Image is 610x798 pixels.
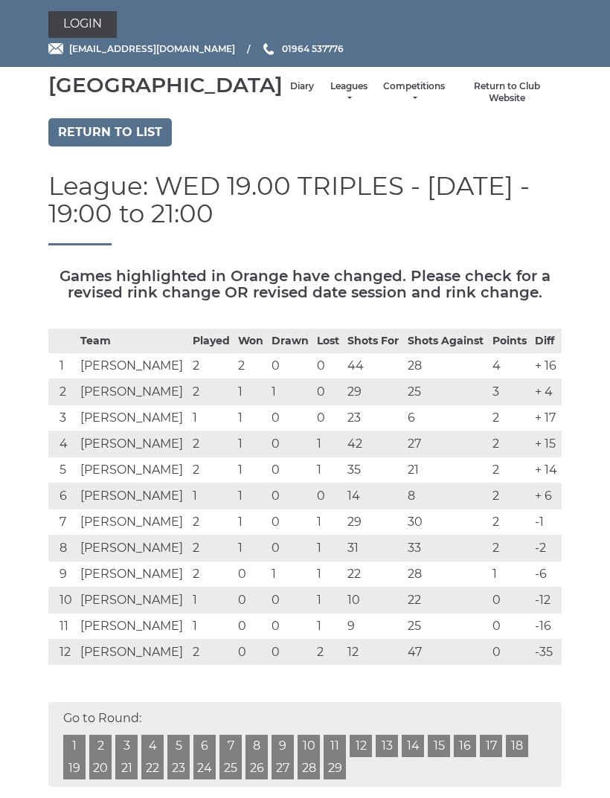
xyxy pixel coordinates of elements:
td: 0 [268,613,313,639]
a: 13 [376,735,398,757]
td: 2 [189,431,234,457]
td: 8 [48,535,77,561]
td: 29 [344,509,404,535]
td: 22 [404,587,489,613]
td: 1 [234,509,268,535]
a: 27 [272,757,294,779]
a: 7 [219,735,242,757]
th: Diff [531,329,562,353]
td: 33 [404,535,489,561]
td: 1 [268,379,313,405]
a: 28 [298,757,320,779]
td: 0 [268,405,313,431]
td: 1 [189,613,234,639]
td: 2 [489,405,531,431]
td: -1 [531,509,562,535]
img: Phone us [263,43,274,55]
td: 9 [344,613,404,639]
th: Points [489,329,531,353]
td: + 16 [531,353,562,379]
th: Team [77,329,189,353]
a: 6 [193,735,216,757]
td: 2 [189,509,234,535]
td: 0 [268,483,313,509]
td: 1 [189,405,234,431]
a: 26 [245,757,268,779]
a: 15 [428,735,450,757]
td: [PERSON_NAME] [77,353,189,379]
td: 30 [404,509,489,535]
td: 0 [489,613,531,639]
td: -6 [531,561,562,587]
td: [PERSON_NAME] [77,587,189,613]
td: 0 [313,353,344,379]
td: 9 [48,561,77,587]
td: 35 [344,457,404,483]
a: 18 [506,735,528,757]
a: 25 [219,757,242,779]
a: 14 [402,735,424,757]
th: Shots For [344,329,404,353]
td: + 6 [531,483,562,509]
td: 1 [189,483,234,509]
a: 17 [480,735,502,757]
td: 2 [189,535,234,561]
td: 12 [48,639,77,665]
td: + 14 [531,457,562,483]
td: 3 [489,379,531,405]
a: 4 [141,735,164,757]
div: Go to Round: [48,702,562,787]
th: Played [189,329,234,353]
a: Competitions [383,80,445,105]
a: 10 [298,735,320,757]
td: 44 [344,353,404,379]
td: 0 [268,457,313,483]
td: 1 [313,509,344,535]
td: 4 [48,431,77,457]
td: 22 [344,561,404,587]
td: 11 [48,613,77,639]
td: 1 [489,561,531,587]
td: [PERSON_NAME] [77,561,189,587]
td: 5 [48,457,77,483]
td: 0 [234,639,268,665]
a: 1 [63,735,86,757]
a: Return to list [48,118,172,147]
th: Shots Against [404,329,489,353]
td: 10 [344,587,404,613]
td: 7 [48,509,77,535]
th: Drawn [268,329,313,353]
td: 2 [189,379,234,405]
td: 1 [234,379,268,405]
td: 1 [234,457,268,483]
td: [PERSON_NAME] [77,639,189,665]
td: 42 [344,431,404,457]
td: + 4 [531,379,562,405]
a: 22 [141,757,164,779]
a: Email [EMAIL_ADDRESS][DOMAIN_NAME] [48,42,235,56]
td: 0 [313,405,344,431]
td: 1 [313,431,344,457]
td: 25 [404,613,489,639]
a: 2 [89,735,112,757]
a: Phone us 01964 537776 [261,42,344,56]
td: 14 [344,483,404,509]
td: 1 [313,457,344,483]
td: [PERSON_NAME] [77,379,189,405]
td: 0 [268,587,313,613]
div: [GEOGRAPHIC_DATA] [48,74,283,97]
td: 0 [268,353,313,379]
td: 0 [489,639,531,665]
a: 12 [350,735,372,757]
td: 2 [489,431,531,457]
a: 9 [272,735,294,757]
td: 1 [313,613,344,639]
td: 1 [189,587,234,613]
td: 1 [313,535,344,561]
a: Diary [290,80,314,93]
td: 0 [313,483,344,509]
td: 0 [268,639,313,665]
td: 12 [344,639,404,665]
td: 6 [404,405,489,431]
td: 0 [268,509,313,535]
